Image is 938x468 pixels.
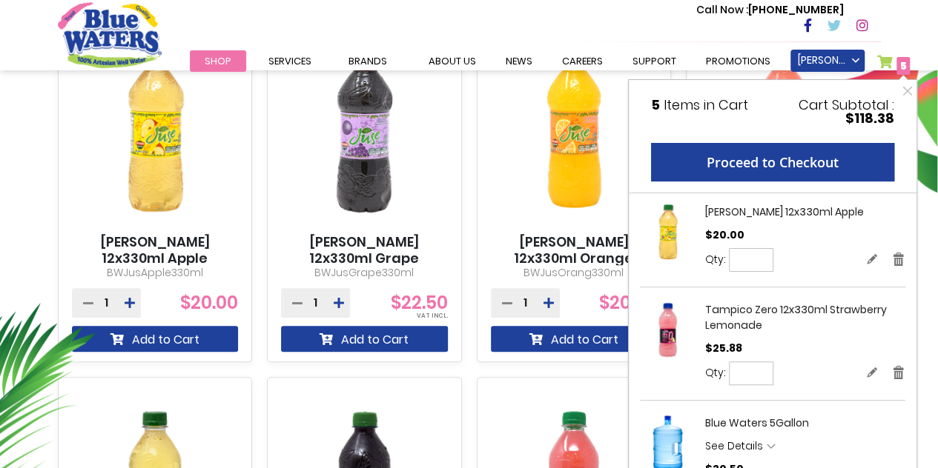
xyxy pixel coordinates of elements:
span: $20.00 [599,290,657,315]
span: 5 [651,96,660,114]
p: [PHONE_NUMBER] [696,2,844,18]
a: Promotions [691,50,785,72]
a: [PERSON_NAME] 12x330ml Grape [281,234,448,266]
button: Add to Cart [491,326,658,352]
span: See Details [705,438,763,453]
p: BWJusOrang330ml [491,265,658,281]
span: $20.00 [705,227,744,242]
button: Add to Cart [72,326,239,352]
img: BW Juse 12x330ml Grape [281,27,448,235]
img: BW Juse 12x330ml Apple [640,204,696,260]
a: about us [414,50,491,72]
span: Services [268,54,311,68]
span: Brands [349,54,387,68]
a: store logo [58,2,162,67]
a: [PERSON_NAME] 12x330ml Apple [705,204,864,219]
img: BW Juse 12x330ml Orange [491,27,658,235]
span: $20.00 [180,290,238,315]
span: $22.50 [391,290,448,315]
span: $25.88 [705,341,742,355]
span: Cart Subtotal [799,96,888,114]
p: BWJusApple330ml [72,265,239,281]
a: 5 [877,55,911,76]
a: [PERSON_NAME] 12x330ml Apple [72,234,239,266]
button: Add to Cart [281,326,448,352]
a: News [491,50,547,72]
button: Proceed to Checkout [651,143,894,181]
p: BWJusGrape330ml [281,265,448,281]
img: BW Juse 12x330ml Apple [72,27,239,235]
label: Qty [705,252,726,267]
a: careers [547,50,618,72]
a: [PERSON_NAME] 12x330ml Orange [491,234,658,266]
span: Call Now : [696,2,748,17]
a: BW Juse 12x330ml Apple [640,204,696,264]
span: 5 [900,58,907,73]
img: Tampico Zero 12x330ml Strawberry Lemonade [640,302,696,358]
a: Blue Waters 5Gallon [705,415,809,430]
label: Qty [705,365,726,381]
a: Tampico Zero 12x330ml Strawberry Lemonade [640,302,696,362]
span: Shop [205,54,231,68]
span: Items in Cart [664,96,748,114]
span: $118.38 [845,109,894,127]
a: [PERSON_NAME] [790,50,865,72]
a: support [618,50,691,72]
a: Tampico Zero 12x330ml Strawberry Lemonade [705,302,887,332]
